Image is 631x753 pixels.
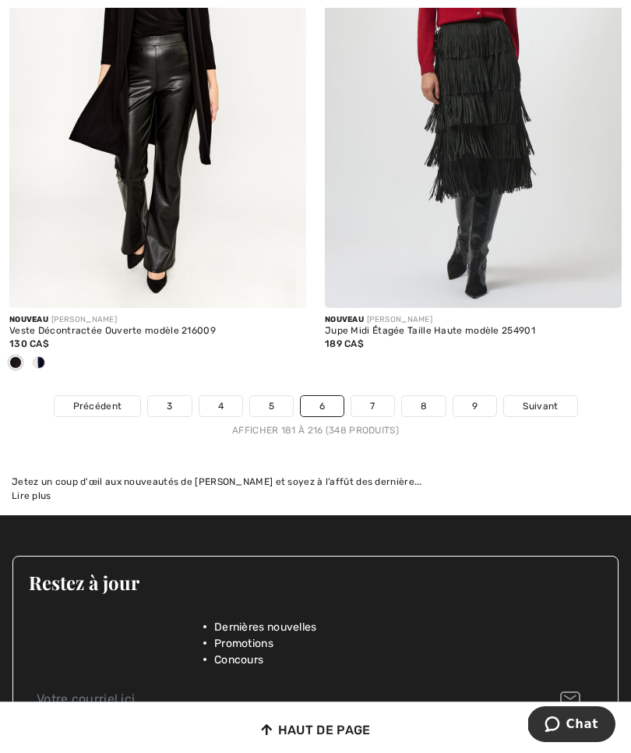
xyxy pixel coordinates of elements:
span: Concours [214,652,263,668]
div: Midnight [27,351,51,376]
span: Nouveau [325,315,364,324]
a: 9 [453,396,496,416]
span: Précédent [73,399,122,413]
span: Promotions [214,635,273,652]
a: Précédent [55,396,141,416]
iframe: Ouvre un widget dans lequel vous pouvez chatter avec l’un de nos agents [528,706,615,745]
div: Black [4,351,27,376]
span: Nouveau [9,315,48,324]
div: Veste Décontractée Ouverte modèle 216009 [9,326,306,337]
a: 4 [199,396,242,416]
div: Jetez un coup d'œil aux nouveautés de [PERSON_NAME] et soyez à l’affût des dernière... [12,475,619,489]
h3: Restez à jour [29,572,602,592]
div: [PERSON_NAME] [325,314,622,326]
input: Votre courriel ici [29,682,602,717]
span: Suivant [523,399,558,413]
a: 7 [351,396,393,416]
span: 130 CA$ [9,338,49,349]
div: Jupe Midi Étagée Taille Haute modèle 254901 [325,326,622,337]
span: Lire plus [12,490,51,501]
span: Dernières nouvelles [214,619,317,635]
div: [PERSON_NAME] [9,314,306,326]
a: 6 [301,396,344,416]
span: 189 CA$ [325,338,364,349]
a: 5 [250,396,293,416]
a: Suivant [504,396,576,416]
a: 8 [402,396,446,416]
a: 3 [148,396,191,416]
